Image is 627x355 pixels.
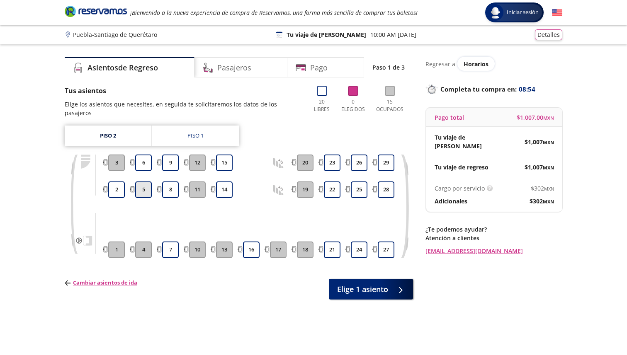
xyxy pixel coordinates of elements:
p: 15 Ocupados [373,98,407,113]
span: Elige 1 asiento [337,284,388,295]
p: Regresar a [425,60,455,68]
button: 9 [162,155,179,171]
small: MXN [543,139,554,145]
p: 20 Libres [311,98,333,113]
p: Tu viaje de [PERSON_NAME] [287,30,366,39]
button: 20 [297,155,313,171]
button: Detalles [535,29,562,40]
p: Adicionales [435,197,467,205]
div: Regresar a ver horarios [425,57,562,71]
a: Piso 2 [65,126,151,146]
button: 21 [324,241,340,258]
button: 13 [216,241,233,258]
button: 19 [297,181,313,198]
button: Elige 1 asiento [329,279,413,299]
a: Brand Logo [65,5,127,20]
button: 12 [189,155,206,171]
p: Tu viaje de regreso [435,163,488,171]
p: ¿Te podemos ayudar? [425,225,562,234]
small: MXN [544,186,554,192]
span: Iniciar sesión [503,8,542,17]
h4: Pasajeros [217,62,251,73]
small: MXN [543,198,554,205]
p: 10:00 AM [DATE] [370,30,416,39]
small: MXN [543,164,554,171]
button: 8 [162,181,179,198]
p: Atención a clientes [425,234,562,242]
p: Cambiar asientos de ida [65,279,137,287]
button: 6 [135,155,152,171]
p: Puebla - Santiago de Querétaro [73,30,157,39]
p: Cargo por servicio [435,184,485,193]
small: MXN [543,115,554,121]
button: 17 [270,241,287,258]
button: 27 [378,241,394,258]
button: 3 [108,155,125,171]
p: Tu viaje de [PERSON_NAME] [435,133,494,150]
p: Elige los asientos que necesites, en seguida te solicitaremos los datos de los pasajeros [65,100,302,117]
span: $ 302 [531,184,554,193]
span: $ 302 [530,197,554,205]
span: 08:54 [519,85,535,94]
div: Piso 1 [187,132,204,140]
i: Brand Logo [65,5,127,17]
p: Pago total [435,113,464,122]
button: 7 [162,241,179,258]
button: 18 [297,241,313,258]
button: 23 [324,155,340,171]
button: 15 [216,155,233,171]
button: 29 [378,155,394,171]
span: $ 1,007.00 [517,113,554,122]
a: [EMAIL_ADDRESS][DOMAIN_NAME] [425,246,562,255]
button: 26 [351,155,367,171]
button: 28 [378,181,394,198]
button: 1 [108,241,125,258]
button: English [552,7,562,18]
button: 2 [108,181,125,198]
a: Piso 1 [152,126,239,146]
button: 16 [243,241,260,258]
button: 14 [216,181,233,198]
p: Completa tu compra en : [425,83,562,95]
p: Paso 1 de 3 [372,63,405,72]
p: Tus asientos [65,86,302,96]
h4: Asientos de Regreso [87,62,158,73]
em: ¡Bienvenido a la nueva experiencia de compra de Reservamos, una forma más sencilla de comprar tus... [130,9,418,17]
button: 5 [135,181,152,198]
button: 4 [135,241,152,258]
button: 11 [189,181,206,198]
button: 25 [351,181,367,198]
p: 0 Elegidos [339,98,367,113]
button: 22 [324,181,340,198]
button: 10 [189,241,206,258]
span: $ 1,007 [525,138,554,146]
h4: Pago [310,62,328,73]
span: $ 1,007 [525,163,554,171]
button: 24 [351,241,367,258]
span: Horarios [464,60,488,68]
